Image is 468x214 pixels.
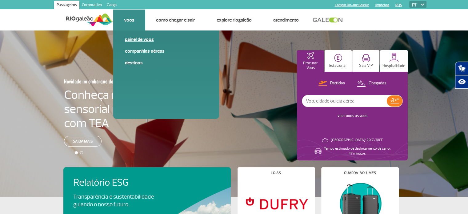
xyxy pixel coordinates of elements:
p: Transparência e sustentabilidade guiando o nosso futuro. [73,193,161,208]
a: Cargo [104,1,119,10]
a: Atendimento [273,17,299,23]
a: RQS [395,3,402,7]
a: Destinos [125,59,207,66]
a: Compra On-line GaleOn [335,3,369,7]
button: Estacionar [325,50,352,72]
p: Partidas [330,80,345,86]
button: VER TODOS OS VOOS [336,114,369,119]
img: hospitality.svg [389,53,399,62]
a: Painel de voos [125,36,207,43]
h4: Guarda-volumes [344,171,376,175]
a: Imprensa [375,3,389,7]
a: Companhias Aéreas [125,48,207,55]
a: VER TODOS OS VOOS [338,114,367,118]
a: Explore RIOgaleão [217,17,252,23]
button: Abrir recursos assistivos. [455,75,468,89]
p: Hospitalidade [382,64,405,68]
p: Sala VIP [359,63,373,68]
p: Tempo estimado de deslocamento de carro: 47 minutos [324,146,390,156]
p: Estacionar [329,63,347,68]
a: Relatório ESGTransparência e sustentabilidade guiando o nosso futuro. [73,177,221,208]
img: vipRoom.svg [362,54,370,62]
h3: Novidade no embarque doméstico [64,75,167,88]
img: carParkingHome.svg [334,54,342,62]
p: [GEOGRAPHIC_DATA]: 20°C/68°F [331,138,383,143]
a: Passageiros [54,1,79,10]
input: Voo, cidade ou cia aérea [302,95,387,107]
button: Hospitalidade [380,50,408,72]
button: Sala VIP [352,50,379,72]
p: Procurar Voos [300,61,321,70]
button: Partidas [317,79,347,87]
div: Plugin de acessibilidade da Hand Talk. [455,62,468,89]
p: Chegadas [369,80,386,86]
h4: Conheça nossa sala sensorial para passageiros com TEA [64,88,197,130]
h4: Relatório ESG [73,177,171,188]
button: Procurar Voos [297,50,324,72]
a: Corporativo [79,1,104,10]
a: Saiba mais [64,136,102,147]
h4: Lojas [271,171,281,175]
a: Voos [124,17,134,23]
button: Abrir tradutor de língua de sinais. [455,62,468,75]
a: Como chegar e sair [156,17,195,23]
img: airplaneHomeActive.svg [307,52,314,59]
button: Chegadas [355,79,388,87]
